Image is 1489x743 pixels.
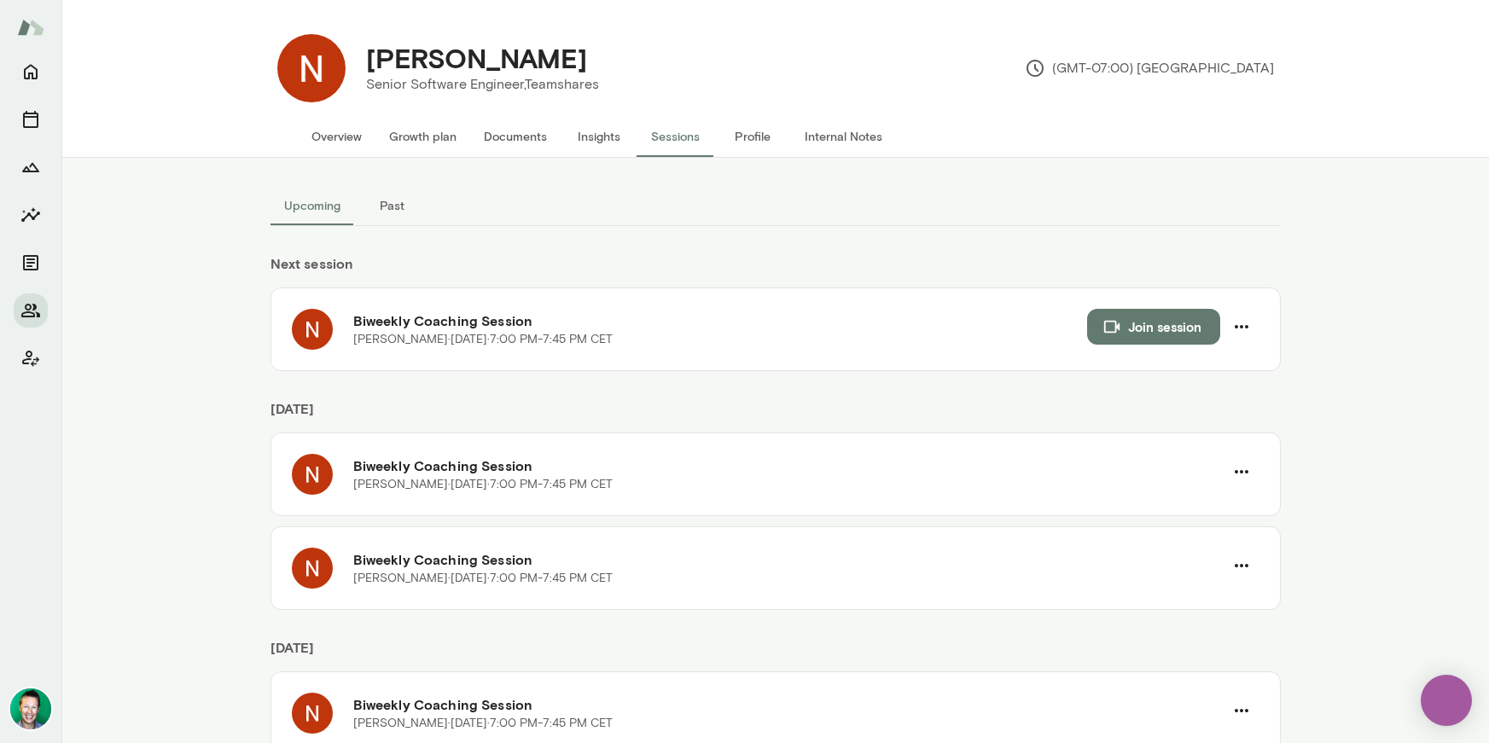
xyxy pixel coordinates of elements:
button: Internal Notes [791,116,896,157]
button: Documents [14,246,48,280]
img: Niles Mcgiver [277,34,346,102]
p: Senior Software Engineer, Teamshares [366,74,599,95]
h6: Biweekly Coaching Session [353,311,1087,331]
h6: Biweekly Coaching Session [353,456,1224,476]
button: Growth plan [375,116,470,157]
h6: Biweekly Coaching Session [353,549,1224,570]
button: Join session [1087,309,1220,345]
h4: [PERSON_NAME] [366,42,587,74]
button: Growth Plan [14,150,48,184]
p: [PERSON_NAME] · [DATE] · 7:00 PM-7:45 PM CET [353,476,613,493]
button: Documents [470,116,561,157]
button: Past [354,185,431,226]
p: [PERSON_NAME] · [DATE] · 7:00 PM-7:45 PM CET [353,570,613,587]
button: Members [14,293,48,328]
p: [PERSON_NAME] · [DATE] · 7:00 PM-7:45 PM CET [353,331,613,348]
button: Profile [714,116,791,157]
img: Mento [17,11,44,44]
h6: [DATE] [270,637,1281,671]
p: (GMT-07:00) [GEOGRAPHIC_DATA] [1025,58,1274,78]
button: Overview [298,116,375,157]
img: Brian Lawrence [10,688,51,729]
button: Insights [14,198,48,232]
h6: Next session [270,253,1281,287]
h6: [DATE] [270,398,1281,432]
div: basic tabs example [270,185,1281,226]
p: [PERSON_NAME] · [DATE] · 7:00 PM-7:45 PM CET [353,715,613,732]
button: Insights [561,116,637,157]
button: Sessions [14,102,48,136]
button: Home [14,55,48,89]
button: Upcoming [270,185,354,226]
button: Client app [14,341,48,375]
h6: Biweekly Coaching Session [353,694,1224,715]
button: Sessions [637,116,714,157]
